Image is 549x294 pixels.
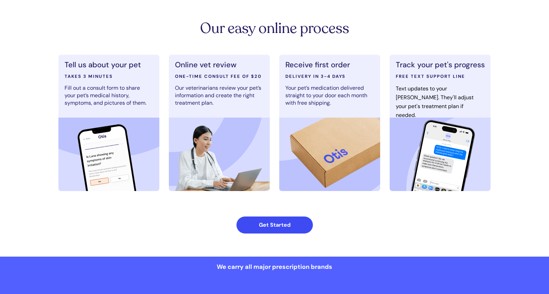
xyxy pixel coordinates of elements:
[285,60,350,70] span: Receive first order
[65,84,146,106] span: Fill out a consult form to share your pet’s medical history, symptoms, and pictures of them.
[285,73,346,79] span: DELIVERY IN 3-4 DAYS
[65,60,141,70] span: Tell us about your pet
[259,221,290,228] strong: Get Started
[65,73,113,79] span: TAKES 3 MINUTES
[236,217,313,234] a: Get Started
[200,19,349,38] span: Our easy online process
[285,84,367,106] span: Your pet’s medication delivered straight to your door each month with free shipping.
[396,85,474,119] span: Text updates to your [PERSON_NAME]. They'll adjust your pet's treatment plan if needed.
[396,60,485,70] span: Track your pet's progress
[175,73,262,79] span: ONE-TIME CONSULT FEE OF $20
[175,84,261,106] span: Our veterinarians review your pet’s information and create the right treatment plan.
[396,73,465,79] span: FREE TEXT SUPPORT LINE
[175,60,236,70] span: Online vet review
[217,263,332,271] span: We carry all major prescription brands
